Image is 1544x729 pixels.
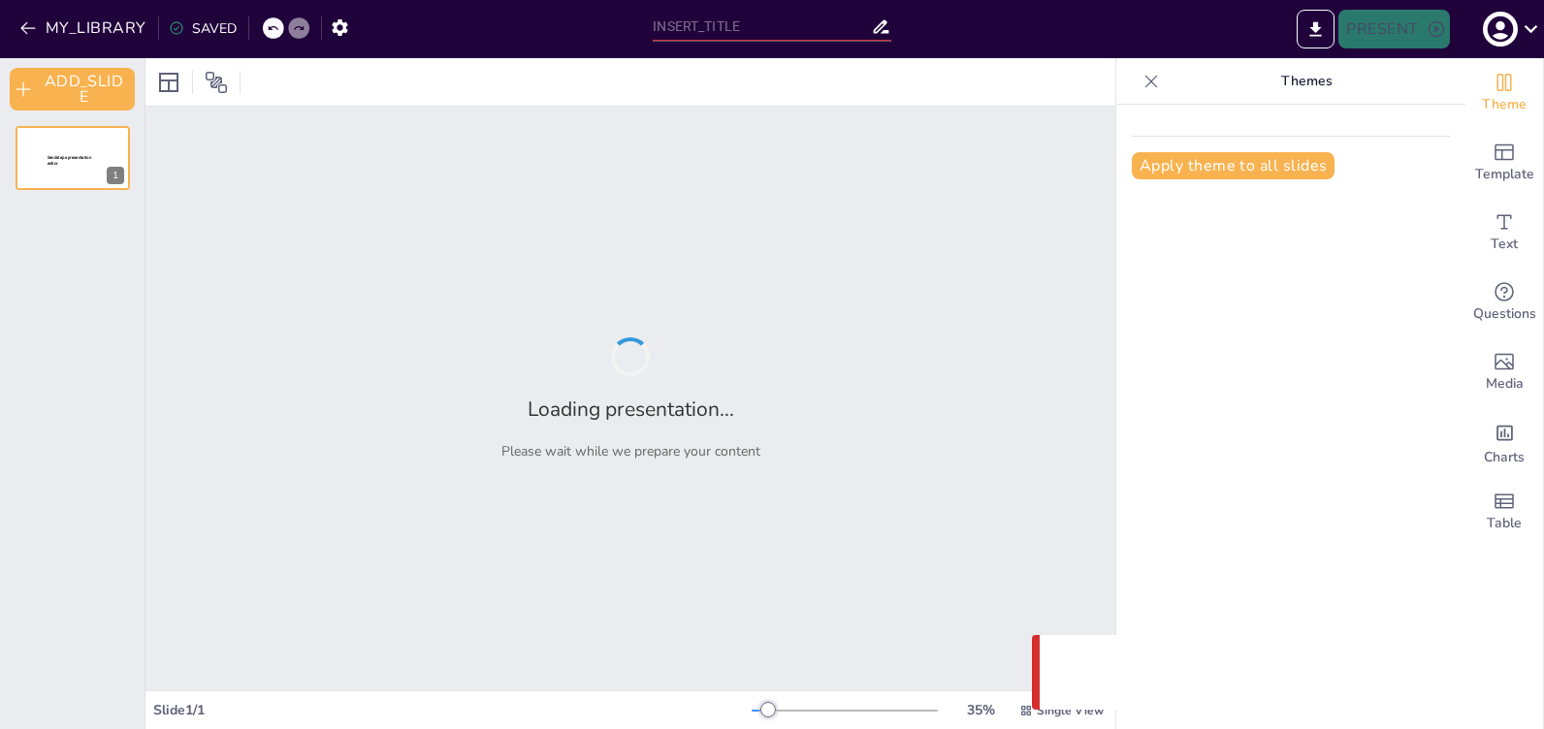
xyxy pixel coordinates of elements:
[1465,337,1543,407] div: Add images, graphics, shapes or video
[1338,10,1449,48] button: PRESENT
[15,13,154,44] button: MY_LIBRARY
[1486,373,1524,395] span: Media
[16,126,130,190] div: 1
[153,67,184,98] div: Layout
[1297,10,1335,48] button: EXPORT_TO_POWERPOINT
[1465,128,1543,198] div: Add ready made slides
[1167,58,1446,105] p: Themes
[501,442,760,460] p: Please wait while we prepare your content
[169,19,237,38] div: SAVED
[1484,447,1525,468] span: Charts
[1473,303,1536,325] span: Questions
[10,68,135,111] button: ADD_SLIDE
[205,71,228,94] span: Position
[1465,477,1543,547] div: Add a table
[1482,94,1527,115] span: Theme
[1132,152,1335,179] button: Apply theme to all slides
[1465,407,1543,477] div: Add charts and graphs
[48,155,91,166] span: Sendsteps presentation editor
[528,396,734,423] h2: Loading presentation...
[1491,234,1518,255] span: Text
[1465,198,1543,268] div: Add text boxes
[653,13,870,41] input: INSERT_TITLE
[1094,661,1466,684] p: Something went wrong with the request. (CORS)
[107,167,124,184] div: 1
[1475,164,1534,185] span: Template
[153,701,752,719] div: Slide 1 / 1
[957,701,1004,719] div: 35 %
[1465,268,1543,337] div: Get real-time input from your audience
[1487,513,1522,534] span: Table
[1465,58,1543,128] div: Change the overall theme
